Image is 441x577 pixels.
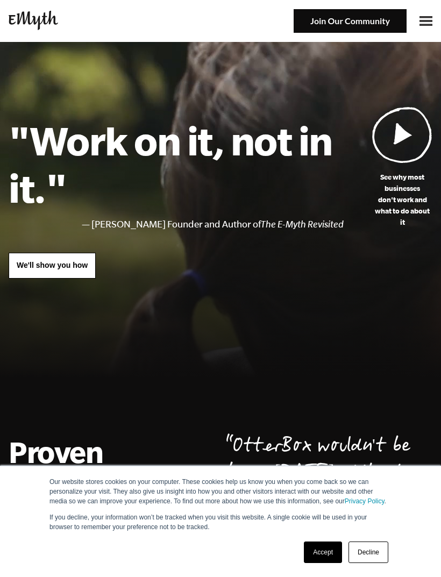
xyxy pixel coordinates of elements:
[91,217,372,232] li: [PERSON_NAME] Founder and Author of
[49,512,392,532] p: If you decline, your information won’t be tracked when you visit this website. A single cookie wi...
[9,117,372,211] h1: "Work on it, not in it."
[226,434,432,512] p: OtterBox wouldn't be here [DATE] without [PERSON_NAME].
[9,253,96,279] a: We'll show you how
[9,11,58,30] img: EMyth
[345,497,385,505] a: Privacy Policy
[419,16,432,26] img: Open Menu
[261,219,344,230] i: The E-Myth Revisited
[372,106,432,228] a: See why most businessesdon't work andwhat to do about it
[17,261,88,269] span: We'll show you how
[304,542,342,563] a: Accept
[372,172,432,228] p: See why most businesses don't work and what to do about it
[294,9,407,33] img: Join Our Community
[372,106,432,163] img: Play Video
[49,477,392,506] p: Our website stores cookies on your computer. These cookies help us know you when you come back so...
[348,542,388,563] a: Decline
[9,434,200,572] h2: Proven systems. A personal mentor.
